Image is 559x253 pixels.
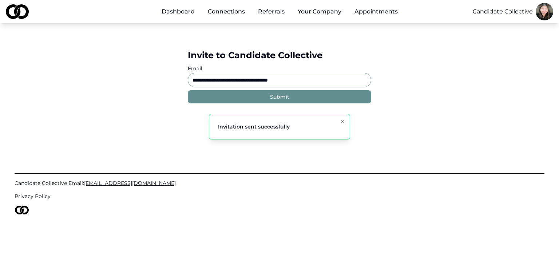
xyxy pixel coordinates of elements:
a: Candidate Collective Email:[EMAIL_ADDRESS][DOMAIN_NAME] [15,179,544,187]
button: Candidate Collective [473,7,533,16]
label: Email [188,65,202,72]
div: Submit [270,93,289,100]
span: [EMAIL_ADDRESS][DOMAIN_NAME] [84,180,176,186]
a: Dashboard [156,4,201,19]
img: c5a994b8-1df4-4c55-a0c5-fff68abd3c00-Kim%20Headshot-profile_picture.jpg [536,3,553,20]
button: Your Company [292,4,347,19]
a: Connections [202,4,251,19]
img: logo [6,4,29,19]
div: Invitation sent successfully [218,123,290,130]
a: Privacy Policy [15,193,544,200]
a: Referrals [252,4,290,19]
button: Submit [188,90,371,103]
a: Appointments [349,4,404,19]
div: Invite to Candidate Collective [188,50,371,61]
img: logo [15,206,29,214]
nav: Main [156,4,404,19]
